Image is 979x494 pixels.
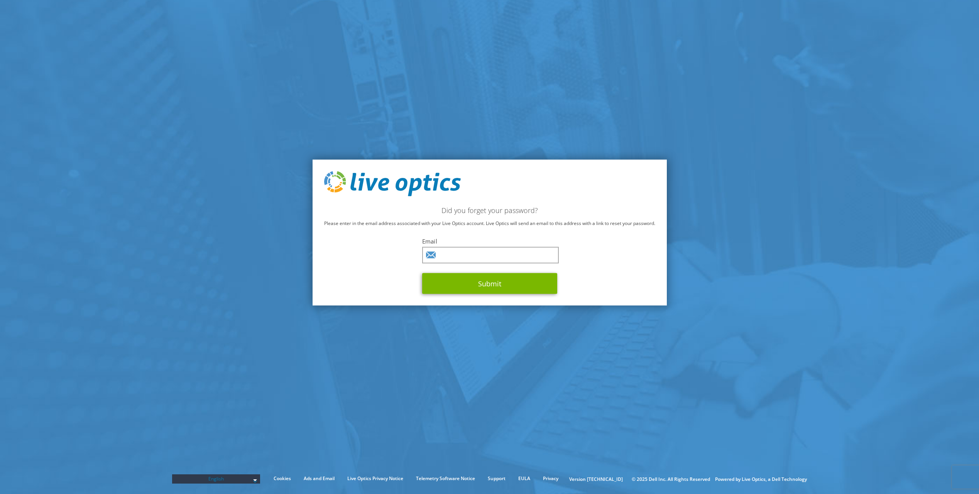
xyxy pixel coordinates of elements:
h2: Did you forget your password? [324,206,655,215]
a: Support [482,474,511,483]
label: Email [422,237,557,245]
a: EULA [512,474,536,483]
a: Privacy [537,474,564,483]
button: Submit [422,273,557,294]
li: Version [TECHNICAL_ID] [565,475,627,484]
a: Telemetry Software Notice [410,474,481,483]
a: Ads and Email [298,474,340,483]
p: Please enter in the email address associated with your Live Optics account. Live Optics will send... [324,219,655,228]
li: Powered by Live Optics, a Dell Technology [715,475,807,484]
li: © 2025 Dell Inc. All Rights Reserved [628,475,714,484]
span: English [176,474,256,484]
img: live_optics_svg.svg [324,171,461,196]
a: Live Optics Privacy Notice [342,474,409,483]
a: Cookies [268,474,297,483]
